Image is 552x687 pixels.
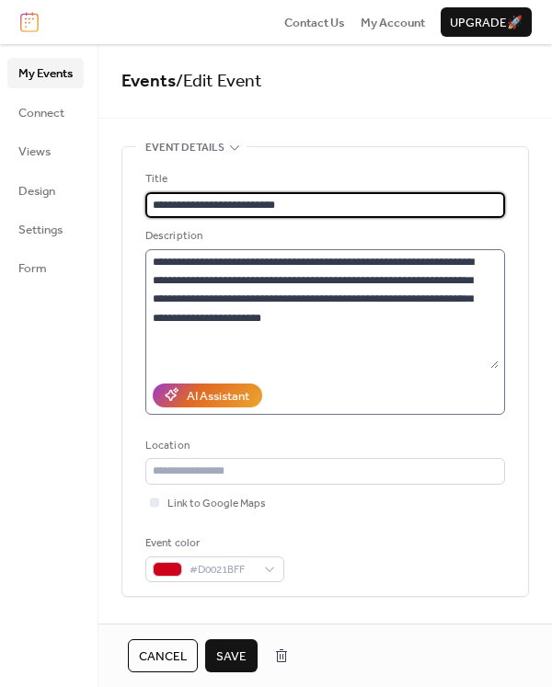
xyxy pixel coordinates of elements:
[18,104,64,122] span: Connect
[145,619,224,637] span: Date and time
[18,182,55,200] span: Design
[153,384,262,407] button: AI Assistant
[190,561,255,579] span: #D0021BFF
[128,639,198,672] button: Cancel
[145,139,224,157] span: Event details
[284,13,345,31] a: Contact Us
[361,14,425,32] span: My Account
[7,136,84,166] a: Views
[176,64,262,98] span: / Edit Event
[187,387,249,406] div: AI Assistant
[7,58,84,87] a: My Events
[450,14,523,32] span: Upgrade 🚀
[7,176,84,205] a: Design
[139,647,187,666] span: Cancel
[441,7,532,37] button: Upgrade🚀
[18,221,63,239] span: Settings
[7,97,84,127] a: Connect
[145,534,281,553] div: Event color
[18,64,73,83] span: My Events
[121,64,176,98] a: Events
[216,647,247,666] span: Save
[18,259,47,278] span: Form
[361,13,425,31] a: My Account
[145,170,501,189] div: Title
[145,227,501,246] div: Description
[7,214,84,244] a: Settings
[18,143,51,161] span: Views
[145,437,501,455] div: Location
[205,639,258,672] button: Save
[284,14,345,32] span: Contact Us
[167,495,266,513] span: Link to Google Maps
[7,253,84,282] a: Form
[20,12,39,32] img: logo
